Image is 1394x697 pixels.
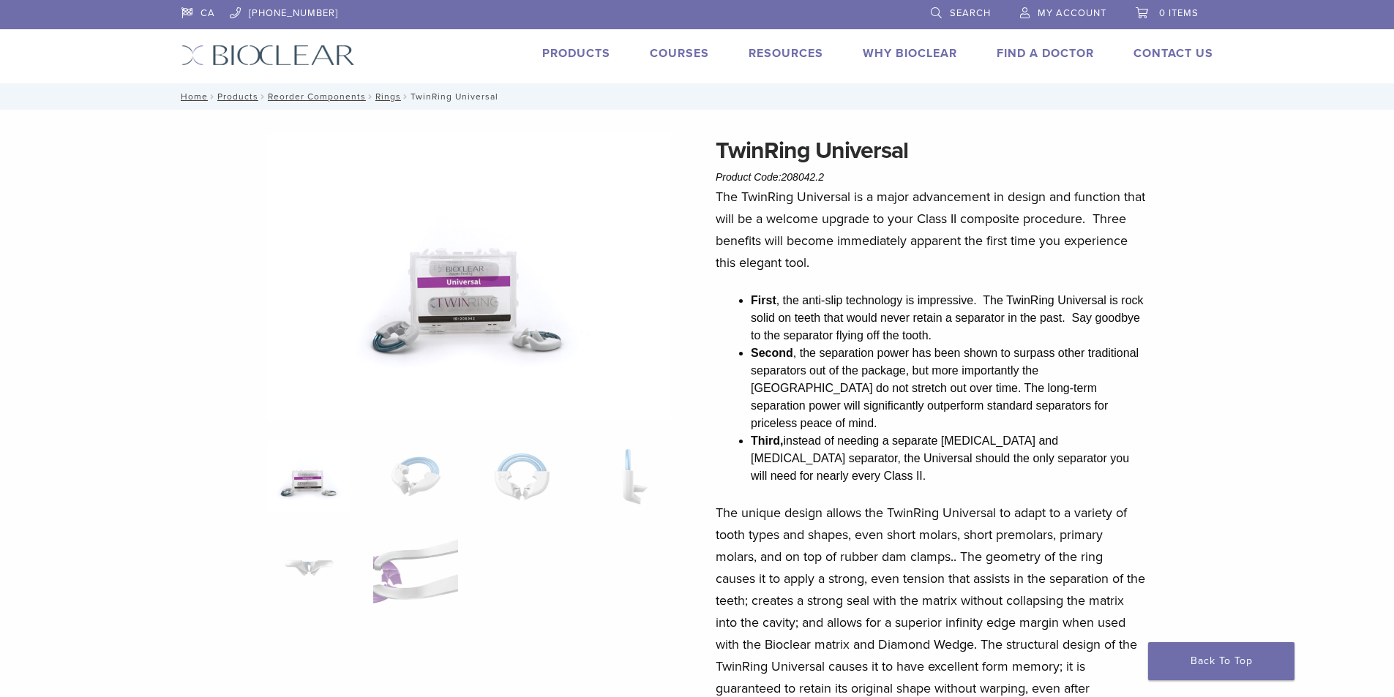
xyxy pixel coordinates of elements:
[863,46,957,61] a: Why Bioclear
[373,532,457,605] img: TwinRing Universal - Image 6
[1148,642,1294,680] a: Back To Top
[950,7,991,19] span: Search
[375,91,401,102] a: Rings
[751,432,1146,485] li: instead of needing a separate [MEDICAL_DATA] and [MEDICAL_DATA] separator, the Universal should t...
[542,46,610,61] a: Products
[267,532,351,605] img: TwinRing Universal - Image 5
[997,46,1094,61] a: Find A Doctor
[170,83,1224,110] nav: TwinRing Universal
[751,292,1146,344] li: , the anti-slip technology is impressive. The TwinRing Universal is rock solid on teeth that woul...
[716,133,1146,168] h1: TwinRing Universal
[751,347,793,359] strong: Second
[480,440,564,513] img: TwinRing Universal - Image 3
[373,440,457,513] img: TwinRing Universal - Image 2
[258,93,268,100] span: /
[716,171,824,183] span: Product Code:
[267,440,351,513] img: 208042.2-324x324.png
[751,434,783,447] strong: Third,
[749,46,823,61] a: Resources
[217,91,258,102] a: Products
[586,440,670,513] img: TwinRing Universal - Image 4
[1038,7,1106,19] span: My Account
[716,186,1146,274] p: The TwinRing Universal is a major advancement in design and function that will be a welcome upgra...
[208,93,217,100] span: /
[751,344,1146,432] li: , the separation power has been shown to surpass other traditional separators out of the package,...
[1159,7,1199,19] span: 0 items
[650,46,709,61] a: Courses
[176,91,208,102] a: Home
[751,294,776,306] strong: First
[782,171,824,183] span: 208042.2
[267,133,671,421] img: 208042.2
[181,45,355,66] img: Bioclear
[401,93,411,100] span: /
[366,93,375,100] span: /
[268,91,366,102] a: Reorder Components
[1133,46,1213,61] a: Contact Us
